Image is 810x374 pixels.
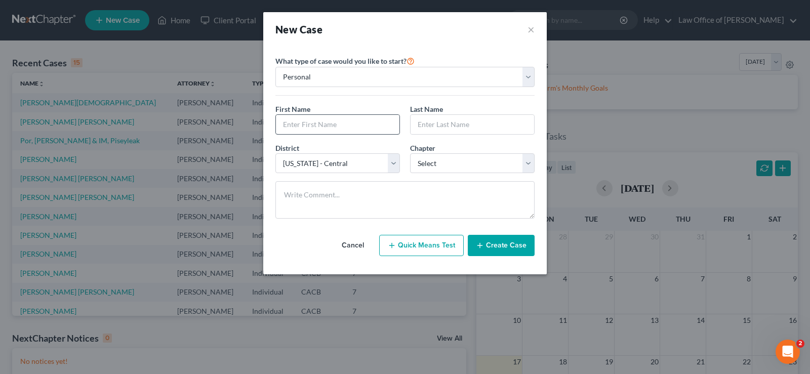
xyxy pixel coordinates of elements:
strong: New Case [275,23,322,35]
button: Quick Means Test [379,235,464,256]
input: Enter Last Name [411,115,534,134]
input: Enter First Name [276,115,399,134]
span: First Name [275,105,310,113]
span: Last Name [410,105,443,113]
button: Cancel [331,235,375,256]
label: What type of case would you like to start? [275,55,415,67]
button: × [528,22,535,36]
span: District [275,144,299,152]
span: Chapter [410,144,435,152]
span: 2 [796,340,804,348]
iframe: Intercom live chat [776,340,800,364]
button: Create Case [468,235,535,256]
